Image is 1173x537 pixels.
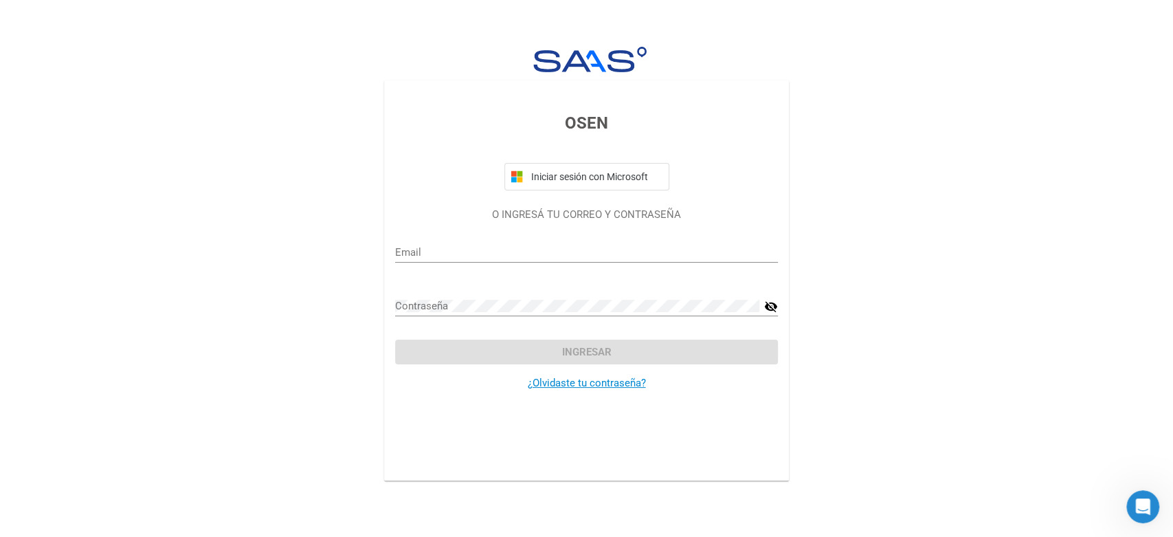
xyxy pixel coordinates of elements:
[395,207,778,223] p: O INGRESÁ TU CORREO Y CONTRASEÑA
[504,163,669,190] button: Iniciar sesión con Microsoft
[395,111,778,135] h3: OSEN
[528,377,646,389] a: ¿Olvidaste tu contraseña?
[1126,490,1159,523] iframe: Intercom live chat
[395,340,778,364] button: Ingresar
[562,346,612,358] span: Ingresar
[764,298,778,315] mat-icon: visibility_off
[528,171,663,182] span: Iniciar sesión con Microsoft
